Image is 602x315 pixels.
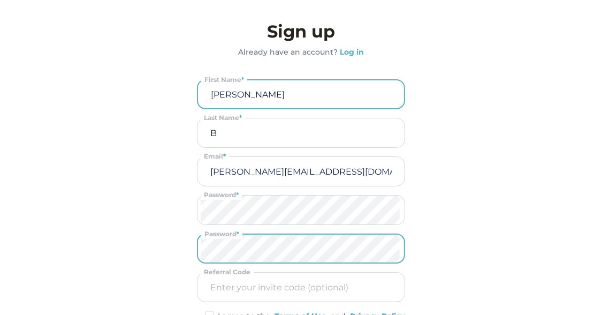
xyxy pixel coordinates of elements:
[201,75,247,85] div: First Name
[201,229,242,239] div: Password
[238,47,338,58] div: Already have an account?
[201,152,229,161] div: Email
[201,118,401,147] input: Last Name
[201,157,401,186] input: Email
[201,273,401,302] input: Enter your invite code (optional)
[201,267,254,277] div: Referral Code
[197,19,405,44] h3: Sign up
[201,80,401,108] input: First Name
[340,47,364,57] strong: Log in
[201,113,245,123] div: Last Name
[201,190,242,200] div: Password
